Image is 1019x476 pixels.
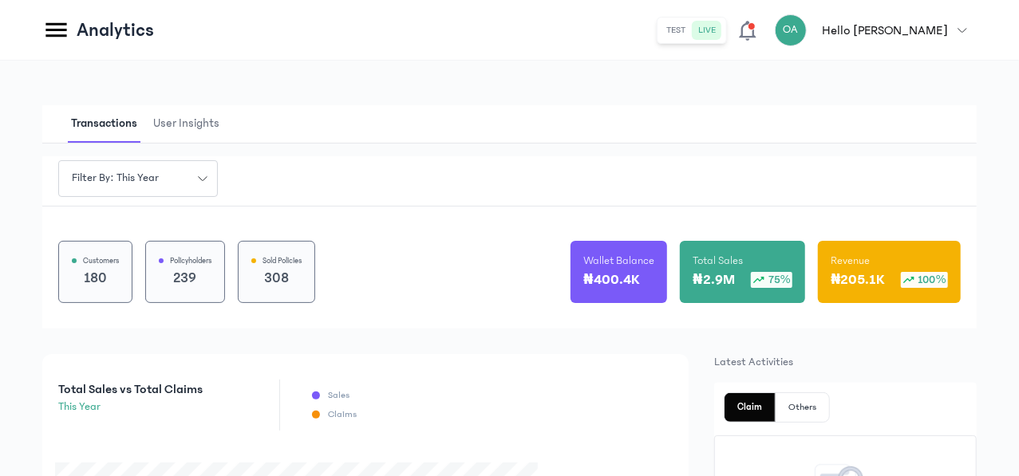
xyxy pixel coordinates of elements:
[62,170,168,187] span: Filter by: this year
[170,254,211,267] p: Policyholders
[83,254,119,267] p: Customers
[775,14,807,46] div: OA
[831,253,870,269] p: Revenue
[583,269,639,291] p: ₦400.4K
[263,254,302,267] p: Sold Policies
[58,399,203,415] p: this year
[251,267,302,289] p: 308
[751,272,792,288] div: 75%
[823,21,948,40] p: Hello [PERSON_NAME]
[714,354,977,370] p: Latest Activities
[583,253,654,269] p: Wallet Balance
[776,393,829,422] button: Others
[58,160,218,197] button: Filter by: this year
[68,105,140,143] span: Transactions
[661,21,693,40] button: test
[901,272,948,288] div: 100%
[693,269,735,291] p: ₦2.9M
[72,267,119,289] p: 180
[693,21,723,40] button: live
[77,18,154,43] p: Analytics
[725,393,776,422] button: Claim
[328,408,357,421] p: Claims
[159,267,211,289] p: 239
[58,380,203,399] p: Total Sales vs Total Claims
[775,14,977,46] button: OAHello [PERSON_NAME]
[693,253,743,269] p: Total Sales
[328,389,350,402] p: Sales
[150,105,232,143] button: User Insights
[150,105,223,143] span: User Insights
[68,105,150,143] button: Transactions
[831,269,885,291] p: ₦205.1K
